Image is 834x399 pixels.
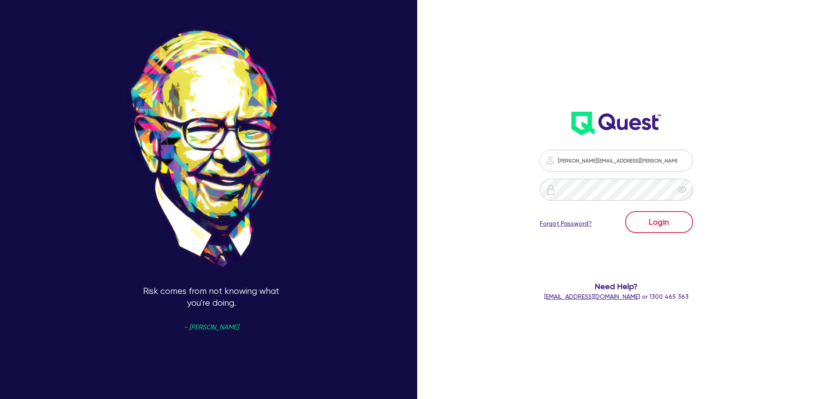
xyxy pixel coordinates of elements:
[545,184,556,195] img: icon-password
[540,219,592,228] a: Forgot Password?
[544,293,689,300] span: or 1300 465 363
[184,324,239,331] span: - [PERSON_NAME]
[505,280,728,292] span: Need Help?
[625,211,693,233] button: Login
[544,293,640,300] a: [EMAIL_ADDRESS][DOMAIN_NAME]
[571,112,661,135] img: wH2k97JdezQIQAAAABJRU5ErkJggg==
[540,150,693,172] input: Email address
[545,155,556,166] img: icon-password
[678,185,686,194] span: eye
